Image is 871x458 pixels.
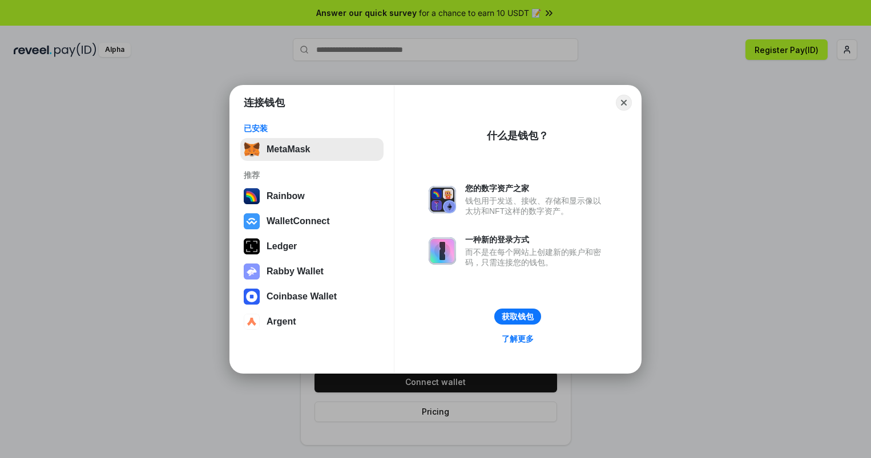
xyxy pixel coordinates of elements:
div: 什么是钱包？ [487,129,549,143]
img: svg+xml,%3Csvg%20width%3D%2228%22%20height%3D%2228%22%20viewBox%3D%220%200%2028%2028%22%20fill%3D... [244,314,260,330]
img: svg+xml,%3Csvg%20xmlns%3D%22http%3A%2F%2Fwww.w3.org%2F2000%2Fsvg%22%20fill%3D%22none%22%20viewBox... [429,237,456,265]
div: 了解更多 [502,334,534,344]
div: 您的数字资产之家 [465,183,607,193]
img: svg+xml,%3Csvg%20xmlns%3D%22http%3A%2F%2Fwww.w3.org%2F2000%2Fsvg%22%20width%3D%2228%22%20height%3... [244,238,260,254]
button: 获取钱包 [494,309,541,325]
div: Coinbase Wallet [267,291,337,302]
div: MetaMask [267,144,310,155]
div: Ledger [267,241,297,252]
div: 一种新的登录方式 [465,234,607,245]
img: svg+xml,%3Csvg%20fill%3D%22none%22%20height%3D%2233%22%20viewBox%3D%220%200%2035%2033%22%20width%... [244,141,260,157]
div: 已安装 [244,123,380,133]
h1: 连接钱包 [244,96,285,110]
button: WalletConnect [240,210,384,233]
a: 了解更多 [495,331,541,346]
button: MetaMask [240,138,384,161]
button: Rainbow [240,185,384,208]
img: svg+xml,%3Csvg%20xmlns%3D%22http%3A%2F%2Fwww.w3.org%2F2000%2Fsvg%22%20fill%3D%22none%22%20viewBox... [244,264,260,279]
button: Rabby Wallet [240,260,384,283]
button: Ledger [240,235,384,258]
div: 推荐 [244,170,380,180]
div: Rabby Wallet [267,266,324,277]
button: Close [616,95,632,111]
img: svg+xml,%3Csvg%20width%3D%2228%22%20height%3D%2228%22%20viewBox%3D%220%200%2028%2028%22%20fill%3D... [244,213,260,229]
div: Argent [267,317,296,327]
img: svg+xml,%3Csvg%20width%3D%2228%22%20height%3D%2228%22%20viewBox%3D%220%200%2028%2028%22%20fill%3D... [244,289,260,305]
button: Argent [240,310,384,333]
div: 钱包用于发送、接收、存储和显示像以太坊和NFT这样的数字资产。 [465,196,607,216]
div: 而不是在每个网站上创建新的账户和密码，只需连接您的钱包。 [465,247,607,267]
button: Coinbase Wallet [240,285,384,308]
div: Rainbow [267,191,305,201]
img: svg+xml,%3Csvg%20width%3D%22120%22%20height%3D%22120%22%20viewBox%3D%220%200%20120%20120%22%20fil... [244,188,260,204]
div: 获取钱包 [502,311,534,322]
div: WalletConnect [267,216,330,226]
img: svg+xml,%3Csvg%20xmlns%3D%22http%3A%2F%2Fwww.w3.org%2F2000%2Fsvg%22%20fill%3D%22none%22%20viewBox... [429,186,456,213]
